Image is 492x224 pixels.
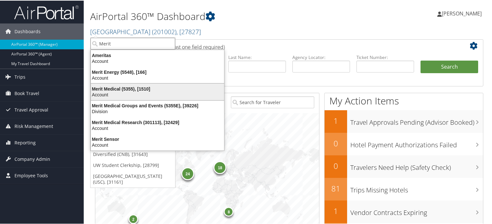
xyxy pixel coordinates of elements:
div: 2 [128,213,138,223]
span: Employee Tools [14,167,48,183]
a: Cherokee Nation Businesses Diversified (CNB), [31643] [90,142,175,159]
a: 0Hotel Payment Authorizations Failed [325,132,483,155]
div: 24 [181,167,194,180]
h2: Airtinerary Lookup [100,40,446,51]
img: airportal-logo.png [14,4,79,19]
label: Ticket Number: [356,54,414,60]
h2: 81 [325,182,347,193]
label: Last Name: [228,54,286,60]
h2: 1 [325,115,347,126]
div: Merit Sensor [87,136,228,141]
a: [PERSON_NAME] [437,3,488,23]
a: 0Travelers Need Help (Safety Check) [325,155,483,177]
label: Agency Locator: [292,54,350,60]
div: Account [87,58,228,63]
div: 18 [213,161,226,173]
div: Account [87,74,228,80]
h1: AirPortal 360™ Dashboard [90,9,355,23]
h3: Hotel Payment Authorizations Failed [350,137,483,149]
button: Search [421,60,478,73]
div: Account [87,125,228,131]
h2: 0 [325,137,347,148]
a: UW Student Clerkship, [28799] [90,159,175,170]
h3: Vendor Contracts Expiring [350,204,483,217]
span: [PERSON_NAME] [442,9,482,16]
a: [GEOGRAPHIC_DATA] [90,27,201,35]
h2: 0 [325,160,347,171]
h2: 1 [325,205,347,216]
span: Travel Approval [14,101,48,117]
a: [GEOGRAPHIC_DATA][US_STATE] (USC), [31161] [90,170,175,187]
div: Merit Medical Groups and Events (5355E), [39226] [87,102,228,108]
div: Account [87,91,228,97]
span: Company Admin [14,151,50,167]
div: Merit Energy (5548), [166] [87,69,228,74]
span: Trips [14,68,25,84]
span: ( 201002 ) [152,27,176,35]
a: 1Vendor Contracts Expiring [325,200,483,222]
a: 1Travel Approvals Pending (Advisor Booked) [325,110,483,132]
h3: Trips Missing Hotels [350,182,483,194]
input: Search for Traveler [231,96,315,108]
div: Merit Medical Research (301113), [32429] [87,119,228,125]
div: Merit Medical (5355), [1510] [87,85,228,91]
div: Ameritas [87,52,228,58]
h3: Travel Approvals Pending (Advisor Booked) [350,114,483,126]
span: , [ 27827 ] [176,27,201,35]
div: Account [87,141,228,147]
span: Dashboards [14,23,41,39]
span: Risk Management [14,118,53,134]
div: Division [87,108,228,114]
span: Book Travel [14,85,39,101]
div: 8 [224,206,233,216]
span: Reporting [14,134,36,150]
h1: My Action Items [325,93,483,107]
input: Search Accounts [90,37,175,49]
span: (at least one field required) [163,43,225,50]
a: 81Trips Missing Hotels [325,177,483,200]
h3: Travelers Need Help (Safety Check) [350,159,483,171]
